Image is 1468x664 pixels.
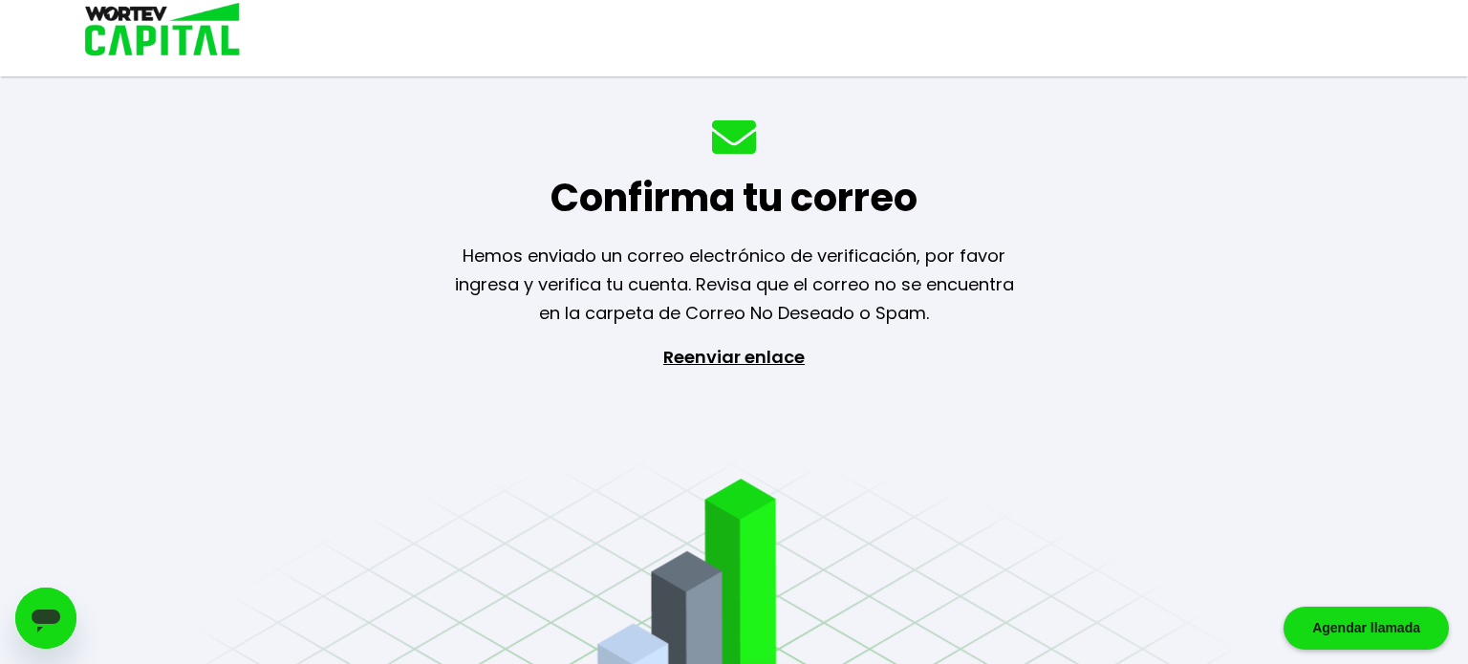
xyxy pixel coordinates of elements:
[430,242,1038,328] p: Hemos enviado un correo electrónico de verificación, por favor ingresa y verifica tu cuenta. Revi...
[550,169,917,226] h1: Confirma tu correo
[712,120,756,154] img: mail-icon.3fa1eb17.svg
[15,588,76,649] iframe: Botón para iniciar la ventana de mensajería
[1284,607,1449,650] div: Agendar llamada
[646,343,822,544] p: Reenviar enlace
